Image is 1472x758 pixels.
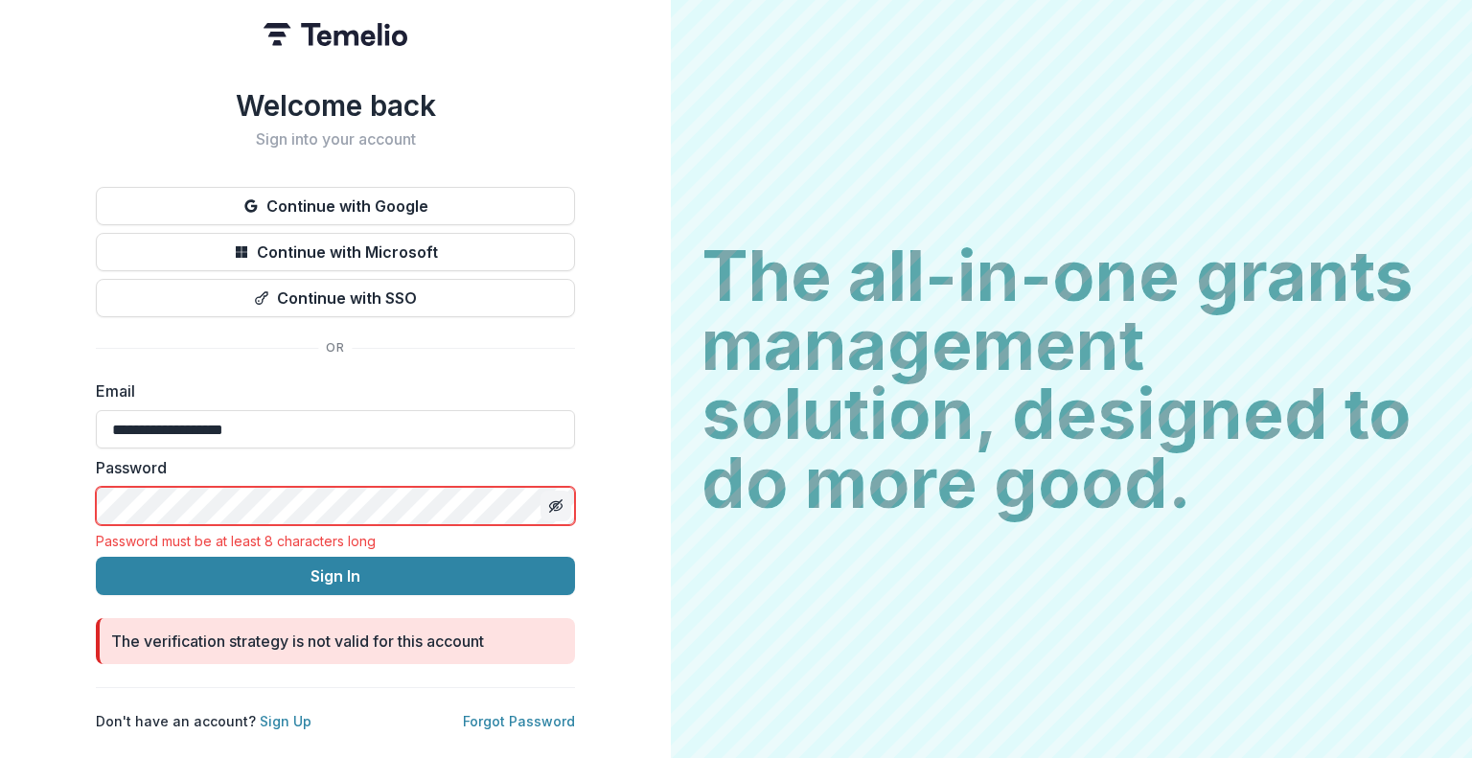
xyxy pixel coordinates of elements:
div: Password must be at least 8 characters long [96,533,575,549]
h1: Welcome back [96,88,575,123]
button: Sign In [96,557,575,595]
h2: Sign into your account [96,130,575,149]
a: Forgot Password [463,713,575,729]
button: Continue with Google [96,187,575,225]
label: Password [96,456,563,479]
div: The verification strategy is not valid for this account [111,630,484,653]
button: Continue with SSO [96,279,575,317]
button: Toggle password visibility [540,491,571,521]
button: Continue with Microsoft [96,233,575,271]
label: Email [96,379,563,402]
a: Sign Up [260,713,311,729]
p: Don't have an account? [96,711,311,731]
img: Temelio [264,23,407,46]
